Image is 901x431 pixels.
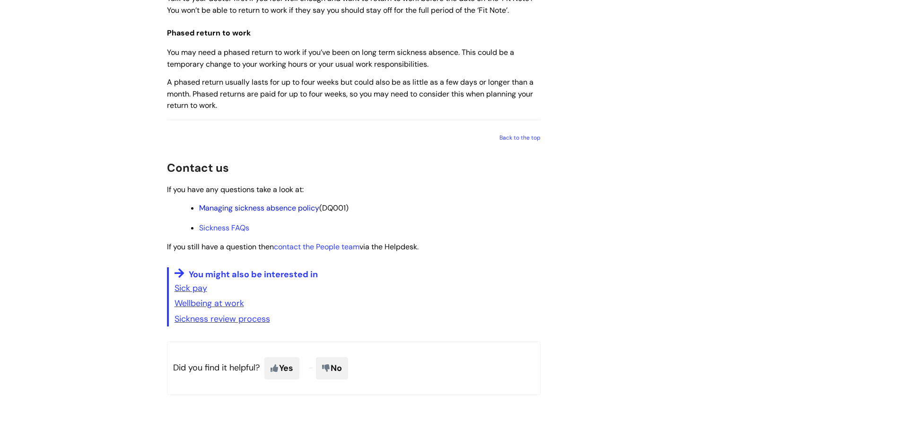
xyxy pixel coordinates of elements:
[175,298,244,309] a: Wellbeing at work
[274,242,359,252] a: contact the People team
[167,28,251,38] span: Phased return to work
[264,357,299,379] span: Yes
[175,313,270,325] a: Sickness review process
[189,269,318,280] span: You might also be interested in
[316,357,348,379] span: No
[167,342,541,395] p: Did you find it helpful?
[167,47,514,69] span: You may need a phased return to work if you’ve been on long term sickness absence. This could be ...
[167,185,304,194] span: If you have any questions take a look at:
[167,77,534,111] span: A phased return usually lasts for up to four weeks but could also be as little as a few days or l...
[167,160,229,175] span: Contact us
[199,203,319,213] a: Managing sickness absence policy
[199,223,249,233] a: Sickness FAQs
[499,134,541,141] a: Back to the top
[167,242,419,252] span: If you still have a question then via the Helpdesk.
[199,203,349,213] span: (DQ001)
[175,282,207,294] a: Sick pay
